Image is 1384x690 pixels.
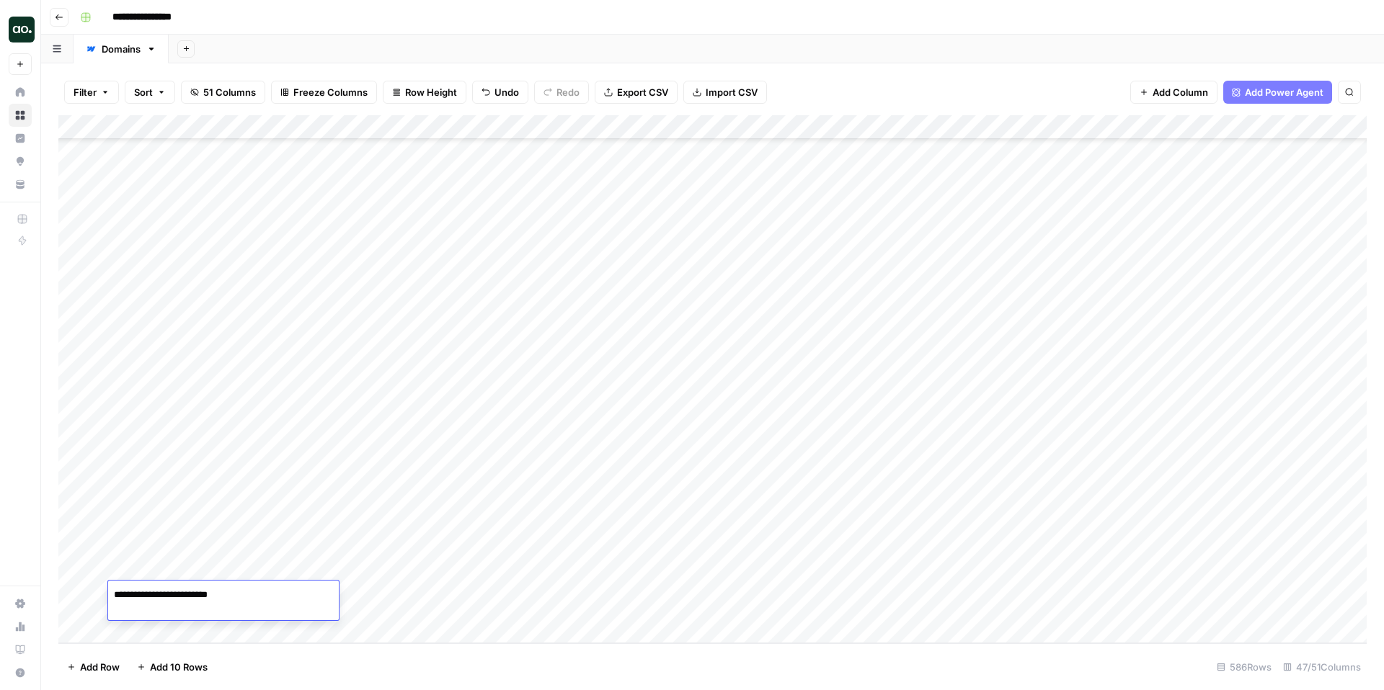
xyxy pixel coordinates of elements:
a: Opportunities [9,150,32,173]
a: Insights [9,127,32,150]
span: Import CSV [706,85,758,99]
a: Usage [9,615,32,638]
div: Domains [102,42,141,56]
span: Export CSV [617,85,668,99]
span: 51 Columns [203,85,256,99]
button: Redo [534,81,589,104]
button: Add Row [58,655,128,678]
span: Add 10 Rows [150,660,208,674]
button: Row Height [383,81,466,104]
div: 47/51 Columns [1277,655,1367,678]
button: Freeze Columns [271,81,377,104]
a: Home [9,81,32,104]
span: Redo [556,85,580,99]
div: 586 Rows [1211,655,1277,678]
a: Settings [9,592,32,615]
button: Add Column [1130,81,1217,104]
button: Undo [472,81,528,104]
button: Help + Support [9,661,32,684]
button: Sort [125,81,175,104]
button: Add 10 Rows [128,655,216,678]
span: Freeze Columns [293,85,368,99]
button: Import CSV [683,81,767,104]
span: Row Height [405,85,457,99]
span: Undo [494,85,519,99]
button: Export CSV [595,81,678,104]
a: Your Data [9,173,32,196]
button: 51 Columns [181,81,265,104]
span: Sort [134,85,153,99]
span: Filter [74,85,97,99]
button: Workspace: AO Internal Ops [9,12,32,48]
a: Domains [74,35,169,63]
span: Add Row [80,660,120,674]
a: Learning Hub [9,638,32,661]
span: Add Column [1153,85,1208,99]
img: AO Internal Ops Logo [9,17,35,42]
span: Add Power Agent [1245,85,1323,99]
a: Browse [9,104,32,127]
button: Add Power Agent [1223,81,1332,104]
button: Filter [64,81,119,104]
